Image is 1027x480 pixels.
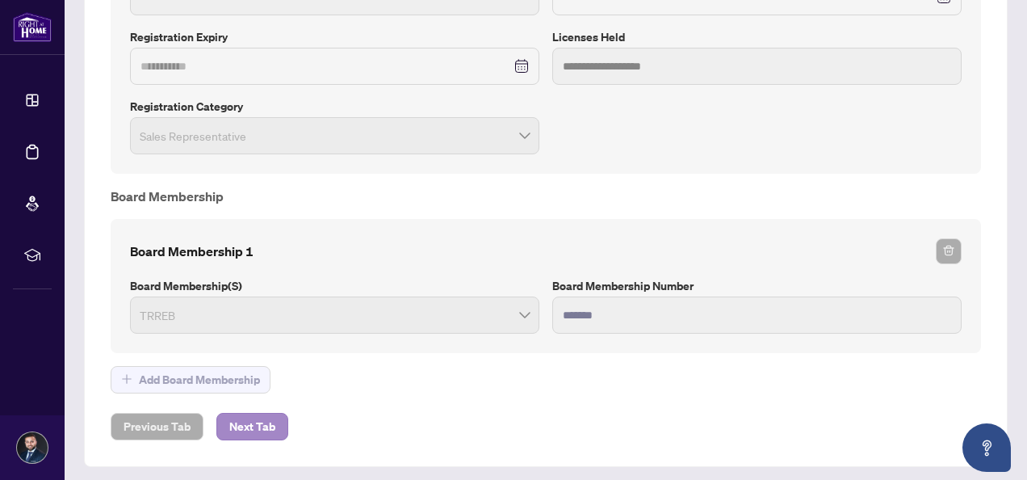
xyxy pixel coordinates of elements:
[962,423,1011,472] button: Open asap
[13,12,52,42] img: logo
[111,413,203,440] button: Previous Tab
[552,277,962,295] label: Board Membership Number
[111,187,981,206] h4: Board Membership
[130,28,539,46] label: Registration Expiry
[229,414,275,440] span: Next Tab
[552,28,962,46] label: Licenses Held
[111,366,270,394] button: Add Board Membership
[130,277,539,295] label: Board Membership(s)
[140,120,530,151] span: Sales Representative
[130,98,539,116] label: Registration Category
[130,242,254,261] h4: Board Membership 1
[140,300,530,331] span: TRREB
[216,413,288,440] button: Next Tab
[17,432,48,463] img: Profile Icon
